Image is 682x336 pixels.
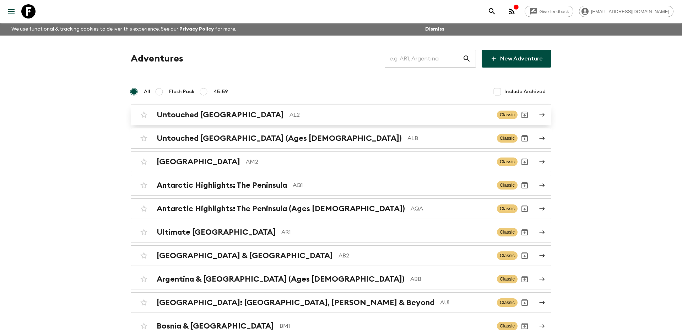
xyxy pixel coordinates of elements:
[497,158,518,166] span: Classic
[179,27,214,32] a: Privacy Policy
[497,228,518,236] span: Classic
[525,6,573,17] a: Give feedback
[131,175,551,196] a: Antarctic Highlights: The PeninsulaAQ1ClassicArchive
[339,251,491,260] p: AB2
[497,298,518,307] span: Classic
[497,275,518,283] span: Classic
[579,6,673,17] div: [EMAIL_ADDRESS][DOMAIN_NAME]
[411,204,491,213] p: AQA
[131,128,551,149] a: Untouched [GEOGRAPHIC_DATA] (Ages [DEMOGRAPHIC_DATA])ALBClassicArchive
[157,321,274,331] h2: Bosnia & [GEOGRAPHIC_DATA]
[157,228,276,237] h2: Ultimate [GEOGRAPHIC_DATA]
[131,269,551,289] a: Argentina & [GEOGRAPHIC_DATA] (Ages [DEMOGRAPHIC_DATA])ABBClassicArchive
[246,158,491,166] p: AM2
[587,9,673,14] span: [EMAIL_ADDRESS][DOMAIN_NAME]
[518,178,532,192] button: Archive
[131,245,551,266] a: [GEOGRAPHIC_DATA] & [GEOGRAPHIC_DATA]AB2ClassicArchive
[157,110,284,119] h2: Untouched [GEOGRAPHIC_DATA]
[157,274,405,284] h2: Argentina & [GEOGRAPHIC_DATA] (Ages [DEMOGRAPHIC_DATA])
[385,49,462,69] input: e.g. AR1, Argentina
[157,157,240,166] h2: [GEOGRAPHIC_DATA]
[518,295,532,310] button: Archive
[497,181,518,190] span: Classic
[293,181,491,190] p: AQ1
[157,181,287,190] h2: Antarctic Highlights: The Peninsula
[518,225,532,239] button: Archive
[410,275,491,283] p: ABB
[144,88,150,95] span: All
[4,4,18,18] button: menu
[131,198,551,219] a: Antarctic Highlights: The Peninsula (Ages [DEMOGRAPHIC_DATA])AQAClassicArchive
[280,322,491,330] p: BM1
[536,9,573,14] span: Give feedback
[518,319,532,333] button: Archive
[518,202,532,216] button: Archive
[518,249,532,263] button: Archive
[497,111,518,119] span: Classic
[423,24,446,34] button: Dismiss
[504,88,546,95] span: Include Archived
[497,134,518,143] span: Classic
[157,134,402,143] h2: Untouched [GEOGRAPHIC_DATA] (Ages [DEMOGRAPHIC_DATA])
[497,322,518,330] span: Classic
[482,50,551,68] a: New Adventure
[485,4,499,18] button: search adventures
[157,204,405,213] h2: Antarctic Highlights: The Peninsula (Ages [DEMOGRAPHIC_DATA])
[289,111,491,119] p: AL2
[9,23,239,36] p: We use functional & tracking cookies to deliver this experience. See our for more.
[281,228,491,236] p: AR1
[440,298,491,307] p: AU1
[131,151,551,172] a: [GEOGRAPHIC_DATA]AM2ClassicArchive
[518,155,532,169] button: Archive
[131,292,551,313] a: [GEOGRAPHIC_DATA]: [GEOGRAPHIC_DATA], [PERSON_NAME] & BeyondAU1ClassicArchive
[157,251,333,260] h2: [GEOGRAPHIC_DATA] & [GEOGRAPHIC_DATA]
[131,52,183,66] h1: Adventures
[157,298,434,307] h2: [GEOGRAPHIC_DATA]: [GEOGRAPHIC_DATA], [PERSON_NAME] & Beyond
[169,88,195,95] span: Flash Pack
[497,204,518,213] span: Classic
[131,105,551,125] a: Untouched [GEOGRAPHIC_DATA]AL2ClassicArchive
[518,108,532,122] button: Archive
[518,131,532,145] button: Archive
[518,272,532,286] button: Archive
[131,222,551,242] a: Ultimate [GEOGRAPHIC_DATA]AR1ClassicArchive
[497,251,518,260] span: Classic
[407,134,491,143] p: ALB
[213,88,228,95] span: 45-59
